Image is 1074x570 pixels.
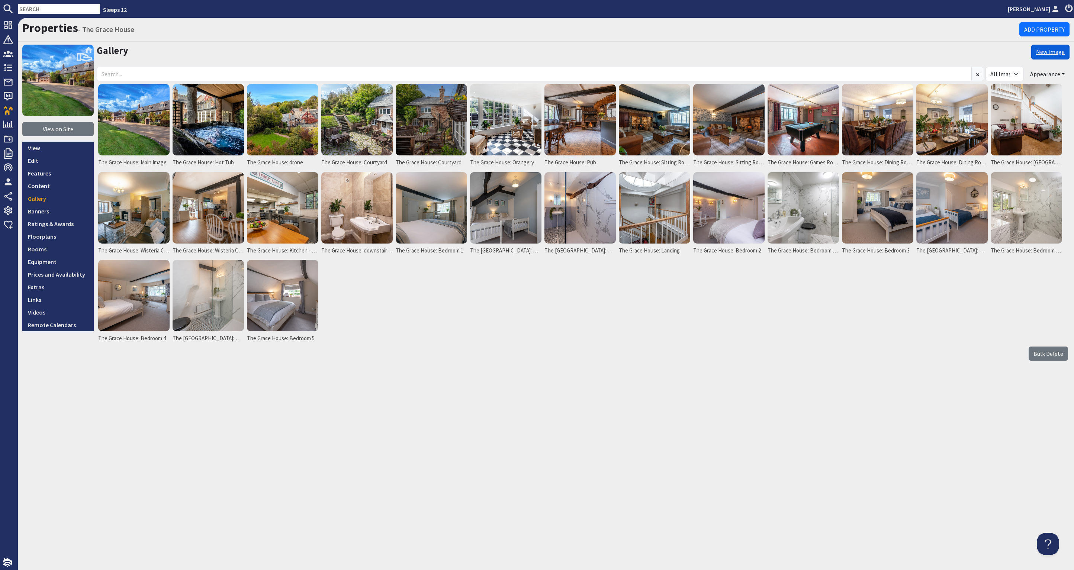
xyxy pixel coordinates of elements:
[22,268,94,281] a: Prices and Availability
[173,158,234,167] span: The Grace House: Hot Tub
[692,83,766,171] a: The Grace House: Sitting Room
[98,247,170,255] span: The Grace House: Wisteria Cottage Sitting Room
[18,4,100,14] input: SEARCH
[173,172,244,244] img: The Grace House: Wisteria Cottage Kitchen
[617,83,692,171] a: The Grace House: Sitting Room
[619,172,690,244] img: The Grace House: Landing
[544,158,596,167] span: The Grace House: Pub
[842,247,910,255] span: The Grace House: Bedroom 3
[394,171,469,259] a: The Grace House: Bedroom 1
[768,84,839,155] img: The Grace House: Games Room
[693,247,761,255] span: The Grace House: Bedroom 2
[396,172,467,244] img: The Grace House: Bedroom 1
[469,171,543,259] a: The [GEOGRAPHIC_DATA]: Bedroom 1 family room
[321,247,393,255] span: The Grace House: downstairs WC
[22,293,94,306] a: Links
[1031,45,1070,59] a: New Image
[78,25,134,34] small: - The Grace House
[22,20,78,35] a: Properties
[543,171,617,259] a: The [GEOGRAPHIC_DATA]: Bedroom 1 ensuite
[22,167,94,180] a: Features
[22,306,94,319] a: Videos
[916,172,988,244] img: The Grace House: Bedroom 3 family Room
[321,172,393,244] img: The Grace House: downstairs WC
[619,84,690,155] img: The Grace House: Sitting Room
[840,83,915,171] a: The Grace House: Dining Room
[97,171,171,259] a: The Grace House: Wisteria Cottage Sitting Room
[470,84,541,155] img: The Grace House: Orangery
[97,67,972,81] input: Search...
[22,230,94,243] a: Floorplans
[98,158,167,167] span: The Grace House: Main Image
[840,171,915,259] a: The Grace House: Bedroom 3
[916,247,988,255] span: The [GEOGRAPHIC_DATA]: Bedroom 3 family Room
[247,158,303,167] span: The Grace House: drone
[692,171,766,259] a: The Grace House: Bedroom 2
[916,158,988,167] span: The Grace House: Dining Room
[766,83,840,171] a: The Grace House: Games Room
[693,172,765,244] img: The Grace House: Bedroom 2
[98,84,170,155] img: The Grace House: Main Image
[22,255,94,268] a: Equipment
[173,260,244,331] img: The Grace House: Bedroom 4 ensuite
[173,334,244,343] span: The [GEOGRAPHIC_DATA]: Bedroom 4 ensuite
[989,171,1064,259] a: The Grace House: Bedroom 3 en suite
[247,247,318,255] span: The Grace House: Kitchen - which is being replaced this year
[544,247,616,255] span: The [GEOGRAPHIC_DATA]: Bedroom 1 ensuite
[247,84,318,155] img: The Grace House: drone
[470,158,534,167] span: The Grace House: Orangery
[22,45,94,116] img: The Grace House's icon
[991,247,1062,255] span: The Grace House: Bedroom 3 en suite
[470,247,541,255] span: The [GEOGRAPHIC_DATA]: Bedroom 1 family room
[22,142,94,154] a: View
[321,84,393,155] img: The Grace House: Courtyard
[915,171,989,259] a: The [GEOGRAPHIC_DATA]: Bedroom 3 family Room
[768,158,839,167] span: The Grace House: Games Room
[1019,22,1070,36] a: Add Property
[394,83,469,171] a: The Grace House: Courtyard
[617,171,692,259] a: The Grace House: Landing
[544,172,616,244] img: The Grace House: Bedroom 1 ensuite
[22,192,94,205] a: Gallery
[396,84,467,155] img: The Grace House: Courtyard
[173,84,244,155] img: The Grace House: Hot Tub
[544,84,616,155] img: The Grace House: Pub
[768,172,839,244] img: The Grace House: Bedroom 2 en suite
[22,218,94,230] a: Ratings & Awards
[989,83,1064,171] a: The Grace House: [GEOGRAPHIC_DATA]
[991,158,1062,167] span: The Grace House: [GEOGRAPHIC_DATA]
[22,205,94,218] a: Banners
[693,158,765,167] span: The Grace House: Sitting Room
[619,247,680,255] span: The Grace House: Landing
[693,84,765,155] img: The Grace House: Sitting Room
[22,180,94,192] a: Content
[22,122,94,136] a: View on Site
[768,247,839,255] span: The Grace House: Bedroom 2 en suite
[171,171,245,259] a: The Grace House: Wisteria Cottage Kitchen
[22,281,94,293] a: Extras
[1029,347,1068,361] label: Bulk Delete
[247,172,318,244] img: The Grace House: Kitchen - which is being replaced this year
[245,171,320,259] a: The Grace House: Kitchen - which is being replaced this year
[97,44,128,57] a: Gallery
[1037,533,1059,555] iframe: Toggle Customer Support
[98,260,170,331] img: The Grace House: Bedroom 4
[171,83,245,171] a: The Grace House: Hot Tub
[842,84,913,155] img: The Grace House: Dining Room
[22,243,94,255] a: Rooms
[469,83,543,171] a: The Grace House: Orangery
[766,171,840,259] a: The Grace House: Bedroom 2 en suite
[842,172,913,244] img: The Grace House: Bedroom 3
[619,158,690,167] span: The Grace House: Sitting Room
[320,171,394,259] a: The Grace House: downstairs WC
[470,172,541,244] img: The Grace House: Bedroom 1 family room
[991,84,1062,155] img: The Grace House: Entrance Hall
[247,334,315,343] span: The Grace House: Bedroom 5
[3,558,12,567] img: staytech_i_w-64f4e8e9ee0a9c174fd5317b4b171b261742d2d393467e5bdba4413f4f884c10.svg
[171,258,245,347] a: The [GEOGRAPHIC_DATA]: Bedroom 4 ensuite
[396,158,462,167] span: The Grace House: Courtyard
[103,6,127,13] a: Sleeps 12
[98,172,170,244] img: The Grace House: Wisteria Cottage Sitting Room
[1025,67,1070,81] button: Appearance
